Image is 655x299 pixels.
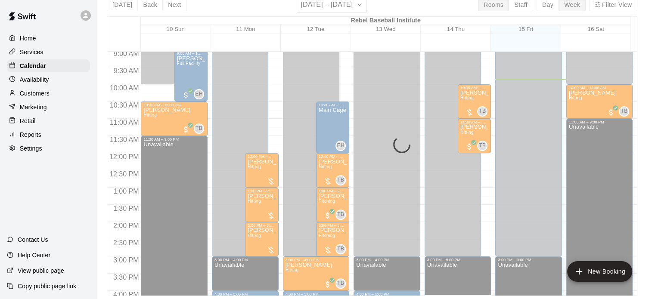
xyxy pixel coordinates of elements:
[323,211,332,220] span: All customers have paid
[356,292,418,296] div: 4:00 PM – 5:00 PM
[20,75,49,84] p: Availability
[460,120,488,124] div: 11:00 AM – 12:00 PM
[7,101,90,114] div: Marketing
[143,103,205,107] div: 10:30 AM – 11:30 AM
[319,164,332,169] span: Hitting
[335,175,346,185] div: Tyler Belanger
[20,62,46,70] p: Calendar
[447,26,465,32] button: 14 Thu
[7,46,90,59] a: Services
[286,258,347,262] div: 3:00 PM – 4:00 PM
[177,51,205,55] div: 9:00 AM – 10:30 AM
[607,108,615,117] span: All customers have paid
[111,239,141,247] span: 2:30 PM
[460,130,474,135] span: Hitting
[20,144,42,153] p: Settings
[236,26,255,32] button: 11 Mon
[108,102,141,109] span: 10:30 AM
[569,86,630,90] div: 10:00 AM – 11:00 AM
[587,26,604,32] button: 16 Sat
[286,292,347,296] div: 4:00 PM – 5:00 PM
[479,142,486,150] span: TB
[339,141,346,151] span: EJ Harnden
[107,153,141,160] span: 12:00 PM
[245,222,278,256] div: 2:00 PM – 3:00 PM: Hitting
[323,280,332,289] span: All customers have paid
[174,50,208,102] div: 9:00 AM – 10:30 AM: Full Facility
[195,90,202,99] span: EH
[316,188,349,222] div: 1:00 PM – 2:00 PM: Pitching
[319,223,347,228] div: 2:00 PM – 3:00 PM
[7,87,90,100] div: Customers
[477,106,487,117] div: Tyler Belanger
[20,34,36,43] p: Home
[335,210,346,220] div: Tyler Belanger
[111,291,141,298] span: 4:00 PM
[460,86,488,90] div: 10:00 AM – 11:00 AM
[194,89,204,99] div: EJ Harnden
[20,130,41,139] p: Reports
[248,154,276,159] div: 12:00 PM – 1:00 PM
[498,258,559,262] div: 3:00 PM – 9:00 PM
[481,141,487,151] span: Tyler Belanger
[316,102,349,153] div: 10:30 AM – 12:00 PM: Main Cage with HitTrax
[18,235,48,244] p: Contact Us
[197,89,204,99] span: EJ Harnden
[337,142,344,150] span: EH
[481,106,487,117] span: Tyler Belanger
[622,106,629,117] span: Tyler Belanger
[316,153,349,188] div: 12:00 PM – 1:00 PM: Hitting
[569,120,630,124] div: 11:00 AM – 9:00 PM
[567,261,632,282] button: add
[566,84,633,119] div: 10:00 AM – 11:00 AM: Hitting
[319,189,347,193] div: 1:00 PM – 2:00 PM
[337,245,344,253] span: TB
[7,59,90,72] a: Calendar
[7,32,90,45] a: Home
[214,292,276,296] div: 4:00 PM – 5:00 PM
[319,103,347,107] div: 10:30 AM – 12:00 PM
[112,67,141,74] span: 9:30 AM
[248,164,261,169] span: Hitting
[248,223,276,228] div: 2:00 PM – 3:00 PM
[465,142,474,151] span: All customers have paid
[214,258,276,262] div: 3:00 PM – 4:00 PM
[356,258,418,262] div: 3:00 PM – 4:00 PM
[477,141,487,151] div: Tyler Belanger
[518,26,533,32] button: 15 Fri
[286,268,299,272] span: Hitting
[18,251,50,259] p: Help Center
[7,128,90,141] div: Reports
[194,123,204,134] div: Tyler Belanger
[108,136,141,143] span: 11:30 AM
[167,26,185,32] button: 10 Sun
[143,137,205,142] div: 11:30 AM – 9:00 PM
[335,278,346,289] div: Tyler Belanger
[7,73,90,86] a: Availability
[307,26,325,32] button: 12 Tue
[376,26,396,32] button: 13 Wed
[7,142,90,155] a: Settings
[108,119,141,126] span: 11:00 AM
[245,188,278,222] div: 1:00 PM – 2:00 PM: Hitting
[339,210,346,220] span: Tyler Belanger
[20,117,36,125] p: Retail
[7,114,90,127] a: Retail
[197,123,204,134] span: Tyler Belanger
[141,102,208,136] div: 10:30 AM – 11:30 AM: Hitting
[111,188,141,195] span: 1:00 PM
[20,48,43,56] p: Services
[460,96,474,100] span: Hitting
[141,17,631,25] div: Rebel Baseball Institute
[248,199,261,203] span: Hitting
[18,266,64,275] p: View public page
[111,205,141,212] span: 1:30 PM
[339,175,346,185] span: Tyler Belanger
